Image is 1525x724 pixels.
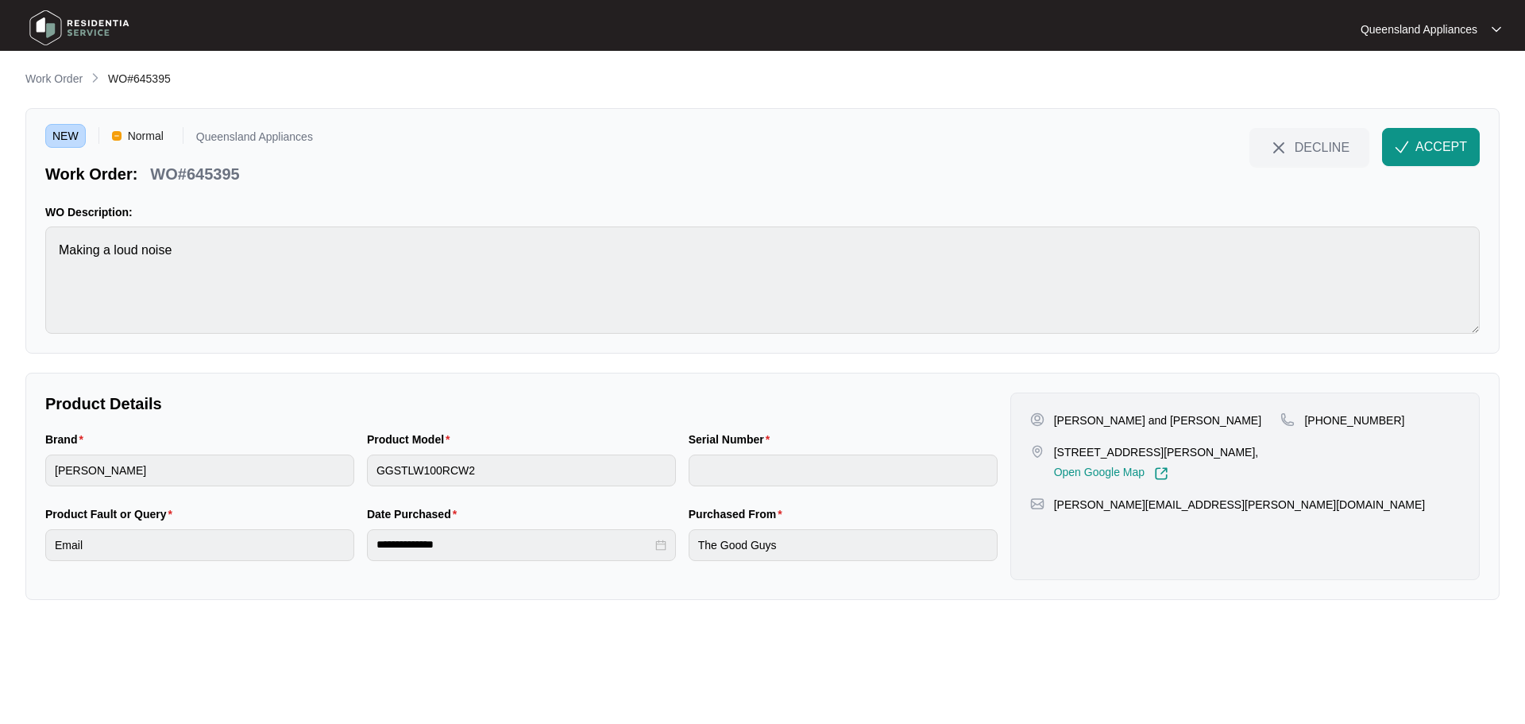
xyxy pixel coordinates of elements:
p: Work Order: [45,163,137,185]
p: Queensland Appliances [1361,21,1477,37]
img: residentia service logo [24,4,135,52]
input: Product Model [367,455,676,486]
p: [PERSON_NAME] and [PERSON_NAME] [1054,412,1261,428]
span: ACCEPT [1415,137,1467,157]
p: Queensland Appliances [196,131,313,148]
input: Product Fault or Query [45,529,354,561]
p: [PHONE_NUMBER] [1304,412,1404,428]
span: DECLINE [1295,138,1349,156]
input: Brand [45,455,354,486]
textarea: Making a loud noise [45,226,1480,334]
img: map-pin [1030,497,1044,511]
label: Brand [45,432,90,447]
button: close-IconDECLINE [1249,128,1369,166]
label: Purchased From [689,506,789,522]
label: Product Fault or Query [45,506,179,522]
input: Purchased From [689,529,998,561]
p: [PERSON_NAME][EMAIL_ADDRESS][PERSON_NAME][DOMAIN_NAME] [1054,497,1426,513]
label: Product Model [367,432,457,447]
a: Open Google Map [1054,467,1168,481]
span: Normal [122,124,170,148]
label: Serial Number [689,432,776,447]
input: Date Purchased [376,536,652,553]
img: Vercel Logo [112,131,122,141]
p: WO Description: [45,204,1480,220]
img: chevron-right [89,72,102,84]
img: close-Icon [1269,138,1288,157]
a: Work Order [22,71,86,88]
img: Link-External [1154,467,1168,481]
p: WO#645395 [150,163,239,185]
img: dropdown arrow [1492,25,1501,33]
p: [STREET_ADDRESS][PERSON_NAME], [1054,444,1259,460]
p: Product Details [45,393,998,415]
img: map-pin [1280,412,1295,427]
input: Serial Number [689,455,998,486]
label: Date Purchased [367,506,463,522]
span: NEW [45,124,86,148]
button: check-IconACCEPT [1382,128,1480,166]
img: map-pin [1030,444,1044,459]
img: user-pin [1030,412,1044,427]
span: WO#645395 [108,72,171,85]
img: check-Icon [1395,140,1409,154]
p: Work Order [25,71,83,87]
